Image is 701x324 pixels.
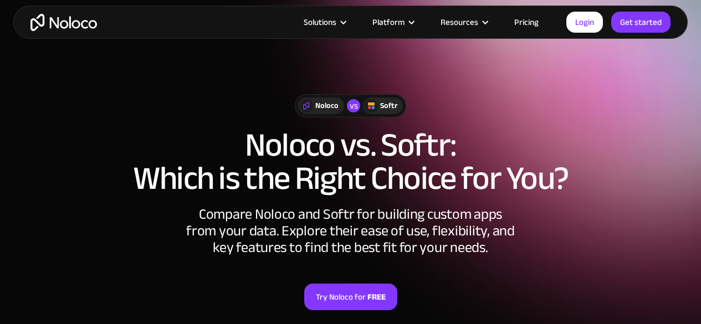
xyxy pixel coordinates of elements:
div: vs [347,99,360,112]
a: Login [566,12,603,33]
div: Resources [427,15,500,29]
a: Try Noloco forFREE [304,284,397,310]
h1: Noloco vs. Softr: Which is the Right Choice for You? [11,128,690,195]
a: Get started [611,12,671,33]
div: Resources [441,15,478,29]
div: Platform [372,15,405,29]
div: Solutions [290,15,359,29]
div: Noloco [315,100,339,112]
a: Pricing [500,15,552,29]
div: Softr [380,100,397,112]
div: Platform [359,15,427,29]
a: home [30,14,97,31]
div: Solutions [304,15,336,29]
strong: FREE [367,290,386,304]
div: Compare Noloco and Softr for building custom apps from your data. Explore their ease of use, flex... [185,206,517,256]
